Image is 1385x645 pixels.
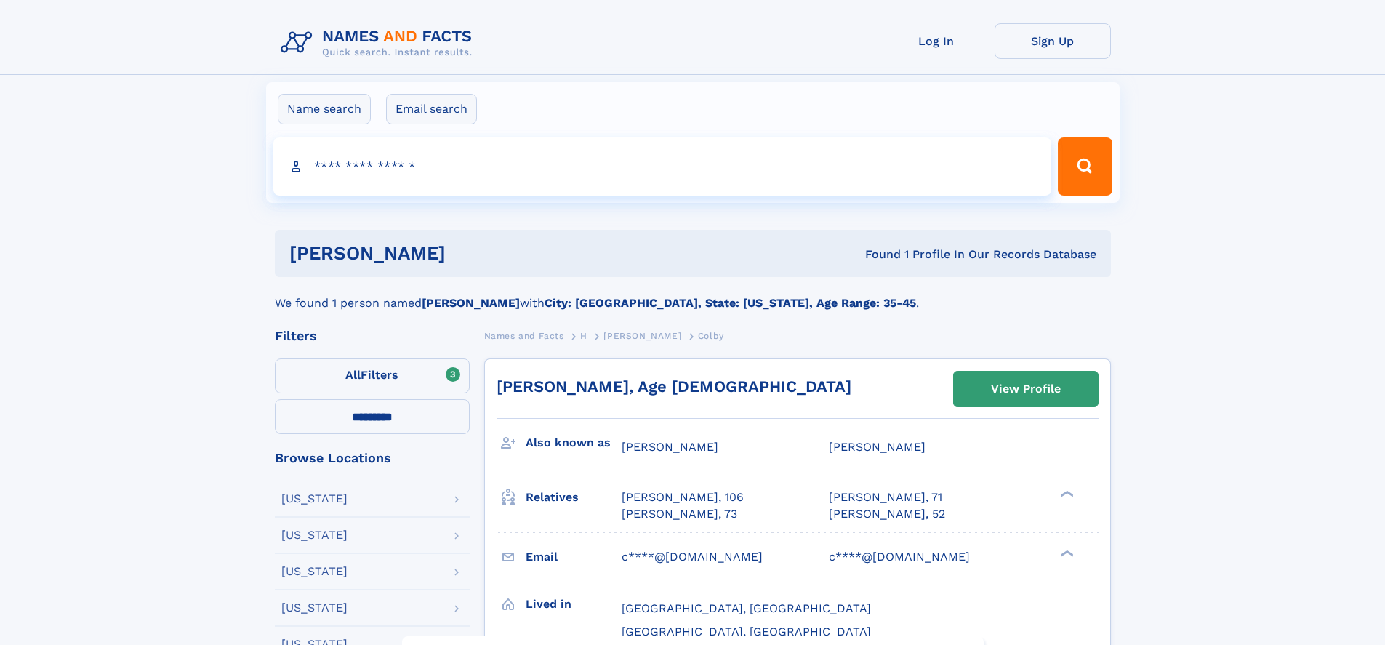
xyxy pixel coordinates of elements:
[526,545,622,569] h3: Email
[991,372,1061,406] div: View Profile
[829,489,942,505] a: [PERSON_NAME], 71
[878,23,995,59] a: Log In
[275,358,470,393] label: Filters
[273,137,1052,196] input: search input
[281,602,348,614] div: [US_STATE]
[281,493,348,505] div: [US_STATE]
[526,485,622,510] h3: Relatives
[275,23,484,63] img: Logo Names and Facts
[422,296,520,310] b: [PERSON_NAME]
[526,430,622,455] h3: Also known as
[829,440,926,454] span: [PERSON_NAME]
[1057,548,1075,558] div: ❯
[1058,137,1112,196] button: Search Button
[275,277,1111,312] div: We found 1 person named with .
[698,331,724,341] span: Colby
[1057,489,1075,499] div: ❯
[622,601,871,615] span: [GEOGRAPHIC_DATA], [GEOGRAPHIC_DATA]
[386,94,477,124] label: Email search
[497,377,851,396] a: [PERSON_NAME], Age [DEMOGRAPHIC_DATA]
[603,331,681,341] span: [PERSON_NAME]
[580,331,587,341] span: H
[278,94,371,124] label: Name search
[526,592,622,617] h3: Lived in
[622,489,744,505] a: [PERSON_NAME], 106
[281,529,348,541] div: [US_STATE]
[655,247,1096,263] div: Found 1 Profile In Our Records Database
[603,326,681,345] a: [PERSON_NAME]
[622,506,737,522] a: [PERSON_NAME], 73
[954,372,1098,406] a: View Profile
[580,326,587,345] a: H
[281,566,348,577] div: [US_STATE]
[829,506,945,522] a: [PERSON_NAME], 52
[622,440,718,454] span: [PERSON_NAME]
[289,244,656,263] h1: [PERSON_NAME]
[275,329,470,342] div: Filters
[275,452,470,465] div: Browse Locations
[345,368,361,382] span: All
[622,625,871,638] span: [GEOGRAPHIC_DATA], [GEOGRAPHIC_DATA]
[545,296,916,310] b: City: [GEOGRAPHIC_DATA], State: [US_STATE], Age Range: 35-45
[484,326,564,345] a: Names and Facts
[995,23,1111,59] a: Sign Up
